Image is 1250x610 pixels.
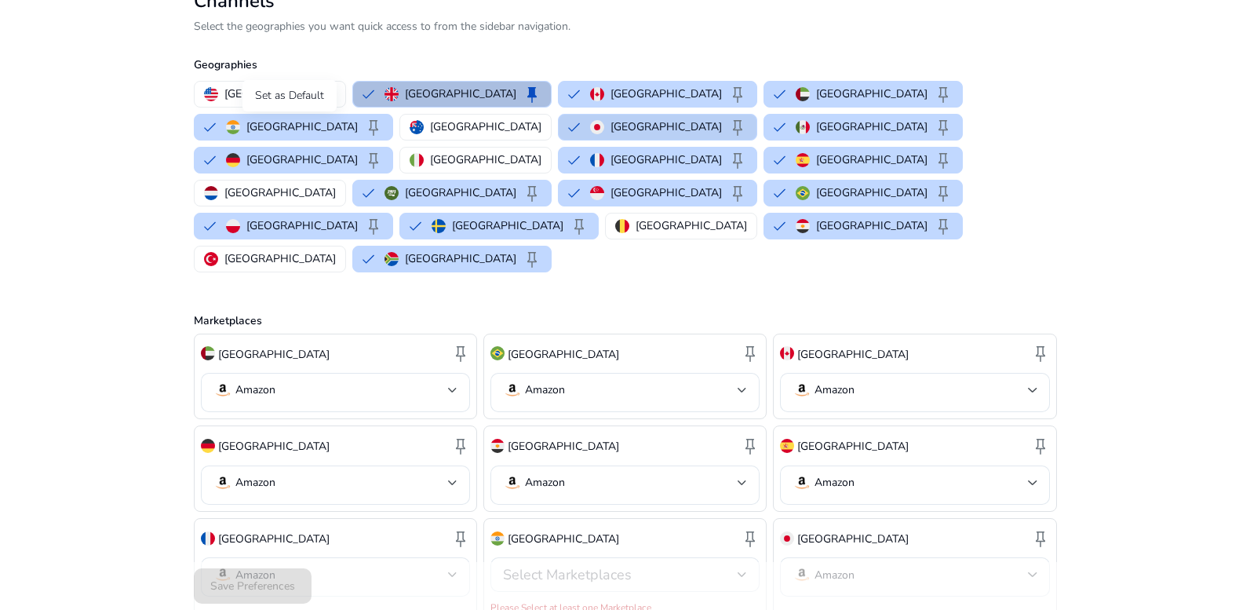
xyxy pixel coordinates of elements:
span: keep [728,151,747,170]
img: sa.svg [384,186,399,200]
img: br.svg [796,186,810,200]
span: keep [1031,529,1050,548]
img: amazon.svg [793,381,811,400]
span: keep [451,529,470,548]
img: nl.svg [204,186,218,200]
span: keep [364,151,383,170]
span: keep [1031,344,1050,363]
p: [GEOGRAPHIC_DATA] [610,119,722,135]
img: sg.svg [590,186,604,200]
p: [GEOGRAPHIC_DATA] [797,346,909,363]
span: keep [523,184,541,203]
p: Amazon [815,476,855,490]
p: [GEOGRAPHIC_DATA] [610,86,722,102]
span: keep [523,250,541,268]
img: de.svg [226,153,240,167]
img: amazon.svg [503,381,522,400]
p: [GEOGRAPHIC_DATA] [610,184,722,201]
img: us.svg [204,87,218,101]
img: au.svg [410,120,424,134]
span: keep [741,529,760,548]
p: [GEOGRAPHIC_DATA] [224,184,336,201]
span: keep [451,344,470,363]
span: keep [934,184,953,203]
span: keep [523,85,541,104]
p: [GEOGRAPHIC_DATA] [218,346,330,363]
span: keep [934,85,953,104]
p: [GEOGRAPHIC_DATA] [508,438,619,455]
p: [GEOGRAPHIC_DATA] [430,119,541,135]
p: [GEOGRAPHIC_DATA] [224,250,336,267]
img: pl.svg [226,219,240,233]
img: it.svg [410,153,424,167]
p: [GEOGRAPHIC_DATA] [797,438,909,455]
p: [GEOGRAPHIC_DATA] [218,531,330,547]
p: [GEOGRAPHIC_DATA] [218,438,330,455]
img: tr.svg [204,252,218,266]
span: keep [570,217,589,236]
p: [GEOGRAPHIC_DATA] [430,152,541,168]
p: Geographies [194,57,1057,73]
span: keep [1031,436,1050,455]
img: ae.svg [201,346,215,360]
span: keep [451,436,470,455]
p: [GEOGRAPHIC_DATA] [636,217,747,234]
img: ae.svg [796,87,810,101]
p: Amazon [815,383,855,397]
div: Set as Default [242,80,337,111]
img: amazon.svg [793,473,811,492]
span: keep [741,436,760,455]
img: de.svg [201,439,215,453]
p: Amazon [525,476,565,490]
span: keep [364,118,383,137]
span: keep [728,118,747,137]
p: [GEOGRAPHIC_DATA] [508,346,619,363]
p: [GEOGRAPHIC_DATA] [508,531,619,547]
img: jp.svg [590,120,604,134]
span: keep [934,217,953,236]
img: es.svg [780,439,794,453]
img: za.svg [384,252,399,266]
p: Marketplaces [194,312,1057,329]
p: [GEOGRAPHIC_DATA] [405,86,516,102]
img: br.svg [490,346,505,360]
p: Amazon [525,383,565,397]
p: [GEOGRAPHIC_DATA] [797,531,909,547]
img: in.svg [226,120,240,134]
p: [GEOGRAPHIC_DATA] [610,152,722,168]
p: [GEOGRAPHIC_DATA] [405,250,516,267]
img: fr.svg [201,531,215,546]
p: [GEOGRAPHIC_DATA] [246,152,358,168]
img: amazon.svg [213,473,232,492]
p: [GEOGRAPHIC_DATA] [224,86,336,102]
img: uk.svg [384,87,399,101]
img: es.svg [796,153,810,167]
img: in.svg [490,531,505,546]
p: [GEOGRAPHIC_DATA] [246,217,358,234]
img: ca.svg [780,346,794,360]
p: Amazon [235,383,275,397]
p: [GEOGRAPHIC_DATA] [405,184,516,201]
p: Amazon [235,476,275,490]
img: eg.svg [490,439,505,453]
img: amazon.svg [503,473,522,492]
p: [GEOGRAPHIC_DATA] [246,119,358,135]
img: eg.svg [796,219,810,233]
img: ca.svg [590,87,604,101]
p: [GEOGRAPHIC_DATA] [816,152,927,168]
span: keep [728,184,747,203]
p: [GEOGRAPHIC_DATA] [452,217,563,234]
img: jp.svg [780,531,794,546]
img: mx.svg [796,120,810,134]
img: be.svg [615,219,629,233]
span: keep [934,118,953,137]
p: [GEOGRAPHIC_DATA] [816,119,927,135]
span: keep [934,151,953,170]
span: keep [364,217,383,236]
p: [GEOGRAPHIC_DATA] [816,217,927,234]
span: keep [741,344,760,363]
p: [GEOGRAPHIC_DATA] [816,184,927,201]
img: se.svg [432,219,446,233]
p: [GEOGRAPHIC_DATA] [816,86,927,102]
img: amazon.svg [213,381,232,400]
